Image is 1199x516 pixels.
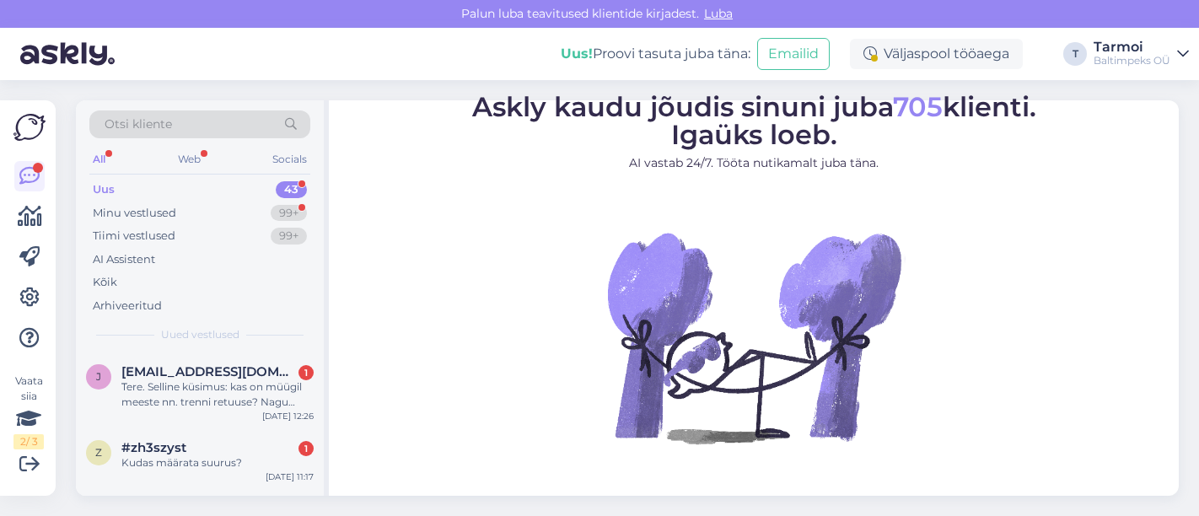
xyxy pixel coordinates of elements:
[1094,40,1189,67] a: TarmoiBaltimpeks OÜ
[699,6,738,21] span: Luba
[561,46,593,62] b: Uus!
[13,434,44,449] div: 2 / 3
[93,228,175,245] div: Tiimi vestlused
[121,440,186,455] span: #zh3szyst
[13,374,44,449] div: Vaata siia
[121,379,314,410] div: Tere. Selline küsimus: kas on müügil meeste nn. trenni retuuse? Nagu liibukad, et ilusti ümber ja...
[561,44,750,64] div: Proovi tasuta juba täna:
[298,441,314,456] div: 1
[121,364,297,379] span: juulika.laanaru@mail.ee
[1094,40,1170,54] div: Tarmoi
[93,181,115,198] div: Uus
[89,148,109,170] div: All
[269,148,310,170] div: Socials
[757,38,830,70] button: Emailid
[93,251,155,268] div: AI Assistent
[850,39,1023,69] div: Väljaspool tööaega
[161,327,239,342] span: Uued vestlused
[266,470,314,483] div: [DATE] 11:17
[93,298,162,314] div: Arhiveeritud
[276,181,307,198] div: 43
[121,455,314,470] div: Kudas määrata suurus?
[472,154,1036,172] p: AI vastab 24/7. Tööta nutikamalt juba täna.
[1094,54,1170,67] div: Baltimpeks OÜ
[93,274,117,291] div: Kõik
[105,116,172,133] span: Otsi kliente
[262,410,314,422] div: [DATE] 12:26
[271,205,307,222] div: 99+
[175,148,204,170] div: Web
[893,90,943,123] span: 705
[298,365,314,380] div: 1
[472,90,1036,151] span: Askly kaudu jõudis sinuni juba klienti. Igaüks loeb.
[95,446,102,459] span: z
[602,185,906,489] img: No Chat active
[93,205,176,222] div: Minu vestlused
[96,370,101,383] span: j
[271,228,307,245] div: 99+
[13,114,46,141] img: Askly Logo
[1063,42,1087,66] div: T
